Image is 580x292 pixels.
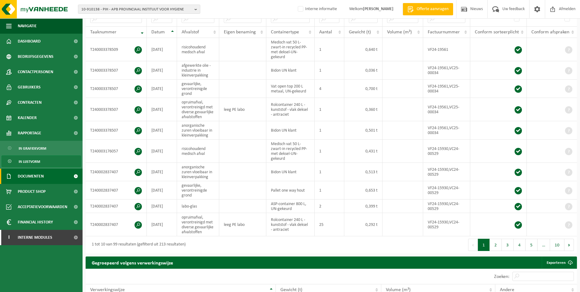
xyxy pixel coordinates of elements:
td: [DATE] [147,200,177,213]
td: [DATE] [147,213,177,236]
span: Rapportage [18,125,41,141]
td: labo-glas [177,200,219,213]
span: In lijstvorm [19,156,40,167]
td: gevaarlijke, verontreinigde grond [177,80,219,98]
td: 0,501 t [344,121,382,140]
span: Documenten [18,169,44,184]
td: 0,360 t [344,98,382,121]
span: Acceptatievoorwaarden [18,199,67,215]
td: Rolcontainer 240 L - kunststof - vlak deksel - antraciet [266,98,315,121]
td: [DATE] [147,163,177,181]
span: Offerte aanvragen [415,6,450,12]
span: Afvalstof [182,30,199,35]
span: I [6,230,12,245]
td: VF24-19561 [423,38,470,61]
a: In grafiekvorm [2,142,81,154]
a: Offerte aanvragen [403,3,453,15]
span: Datum [151,30,165,35]
td: Medisch vat 50 L-zwart-in recycled PP-met deksel-UN-gekeurd [266,140,315,163]
td: VF24-15930,VC24-00529 [423,213,470,236]
button: Previous [468,239,478,251]
td: VF24-15930,VC24-00529 [423,200,470,213]
td: leeg PE labo [219,213,266,236]
td: Rolcontainer 240 L - kunststof - vlak deksel - antraciet [266,213,315,236]
td: T240002837407 [86,200,147,213]
td: 1 [315,140,344,163]
td: 4 [315,80,344,98]
span: Interne modules [18,230,52,245]
td: 25 [315,213,344,236]
td: afgewerkte olie - industrie in kleinverpakking [177,61,219,80]
label: Zoeken: [494,274,509,279]
td: 0,653 t [344,181,382,200]
td: leeg PE labo [219,98,266,121]
span: Eigen benaming [224,30,256,35]
strong: [PERSON_NAME] [363,7,393,11]
span: Kalender [18,110,37,125]
td: VF24-15930,VC24-00529 [423,163,470,181]
td: ASP-container 800 L, UN-gekeurd [266,200,315,213]
td: VF24-15930,VC24-00529 [423,140,470,163]
button: 1 [478,239,490,251]
button: 5 [526,239,538,251]
td: opruimafval, verontreinigd met diverse gevaarlijke afvalstoffen [177,213,219,236]
td: 0,640 t [344,38,382,61]
label: Interne informatie [297,5,337,14]
span: Product Shop [18,184,46,199]
td: VF24-15930,VC24-00529 [423,181,470,200]
span: Containertype [271,30,299,35]
td: 1 [315,38,344,61]
td: VF24-19561,VC25-00034 [423,61,470,80]
a: In lijstvorm [2,155,81,167]
span: Gewicht (t) [349,30,371,35]
td: T240003378509 [86,38,147,61]
td: VF24-19561,VC25-00034 [423,98,470,121]
span: Contracten [18,95,42,110]
div: 1 tot 10 van 99 resultaten (gefilterd uit 213 resultaten) [89,239,186,250]
td: anorganische zuren vloeibaar in kleinverpakking [177,163,219,181]
td: [DATE] [147,38,177,61]
span: Conform sorteerplicht [475,30,519,35]
td: anorganische zuren vloeibaar in kleinverpakking [177,121,219,140]
span: 10-910138 - PIH - APB PROVINCIAAL INSTITUUT VOOR HYGIENE [81,5,192,14]
span: Conform afspraken [531,30,569,35]
span: Contactpersonen [18,64,53,80]
td: T240003176057 [86,140,147,163]
span: Dashboard [18,34,41,49]
h2: Gegroepeerd volgens verwerkingswijze [86,256,179,268]
td: 1 [315,98,344,121]
button: 10 [550,239,564,251]
td: 0,292 t [344,213,382,236]
td: 1 [315,163,344,181]
td: T240002837407 [86,181,147,200]
td: T240003378507 [86,121,147,140]
td: T240003378507 [86,61,147,80]
button: Next [564,239,574,251]
td: [DATE] [147,98,177,121]
td: 2 [315,200,344,213]
td: T240002837407 [86,163,147,181]
td: Bidon UN klant [266,61,315,80]
td: 0,399 t [344,200,382,213]
td: 1 [315,61,344,80]
button: 2 [490,239,502,251]
button: 10-910138 - PIH - APB PROVINCIAAL INSTITUUT VOOR HYGIENE [78,5,200,14]
td: 0,513 t [344,163,382,181]
td: gevaarlijke, verontreinigde grond [177,181,219,200]
td: VF24-19561,VC25-00034 [423,80,470,98]
td: opruimafval, verontreinigd met diverse gevaarlijke afvalstoffen [177,98,219,121]
td: [DATE] [147,61,177,80]
td: 1 [315,121,344,140]
td: risicohoudend medisch afval [177,140,219,163]
td: Vat open top 200 L metaal, UN-gekeurd [266,80,315,98]
span: … [538,239,550,251]
td: [DATE] [147,80,177,98]
td: [DATE] [147,140,177,163]
td: VF24-19561,VC25-00034 [423,121,470,140]
td: 0,431 t [344,140,382,163]
span: Taaknummer [90,30,116,35]
button: 4 [514,239,526,251]
span: Gebruikers [18,80,41,95]
td: 0,700 t [344,80,382,98]
span: Factuurnummer [428,30,460,35]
